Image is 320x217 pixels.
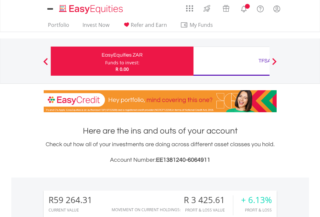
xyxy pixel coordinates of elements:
a: Notifications [236,2,252,15]
div: CURRENT VALUE [49,208,92,212]
img: grid-menu-icon.svg [186,5,193,12]
a: Home page [57,2,126,15]
div: Profit & Loss Value [184,208,233,212]
img: EasyCredit Promotion Banner [44,90,277,112]
div: R59 264.31 [49,195,92,205]
div: Movement on Current Holdings: [112,208,181,212]
h1: Here are the ins and outs of your account [44,125,277,137]
img: vouchers-v2.svg [221,3,231,14]
div: + 6.13% [241,195,272,205]
button: Previous [39,61,52,68]
div: Funds to invest: [105,60,139,66]
a: Vouchers [216,2,236,14]
button: Next [268,61,281,68]
h3: Account Number: [44,156,277,165]
img: EasyEquities_Logo.png [58,4,126,15]
div: Profit & Loss [241,208,272,212]
a: Portfolio [45,22,72,32]
div: Check out how all of your investments are doing across different asset classes you hold. [44,140,277,165]
a: FAQ's and Support [252,2,269,15]
a: Refer and Earn [120,22,170,32]
a: My Profile [269,2,285,16]
a: Invest Now [80,22,112,32]
a: AppsGrid [182,2,197,12]
div: EasyEquities ZAR [55,50,190,60]
span: R 0.00 [116,66,129,72]
span: My Funds [180,21,223,29]
div: R 3 425.61 [184,195,233,205]
span: Refer and Earn [131,21,167,28]
span: EE1381240-6064911 [156,157,210,163]
img: thrive-v2.svg [202,3,212,14]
